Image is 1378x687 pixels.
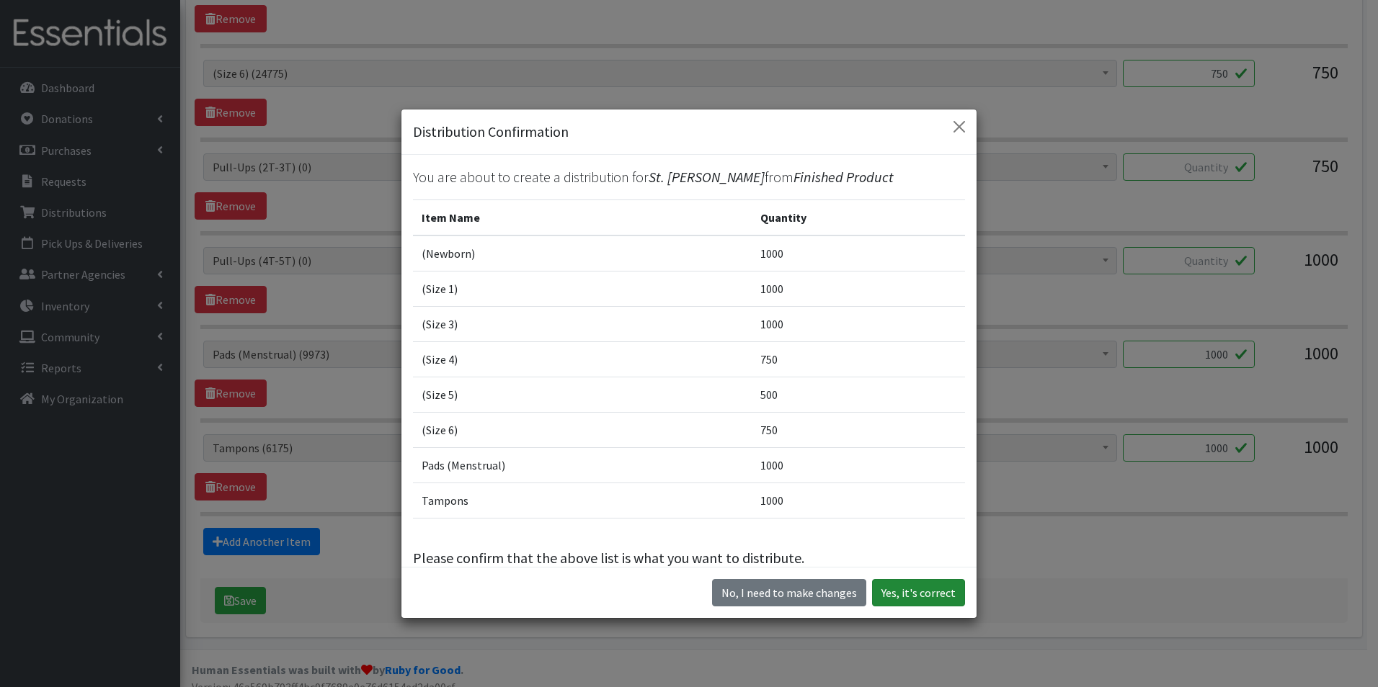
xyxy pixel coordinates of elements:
h5: Distribution Confirmation [413,121,569,143]
td: Tampons [413,482,752,518]
td: 500 [752,377,965,412]
button: Close [948,115,971,138]
td: 1000 [752,447,965,482]
td: (Size 3) [413,306,752,341]
td: Pads (Menstrual) [413,447,752,482]
button: Yes, it's correct [872,579,965,606]
td: (Size 5) [413,377,752,412]
td: 1000 [752,306,965,341]
td: (Size 4) [413,341,752,377]
span: St. [PERSON_NAME] [649,168,765,186]
td: 1000 [752,482,965,518]
td: 750 [752,412,965,447]
td: (Newborn) [413,235,752,271]
p: You are about to create a distribution for from [413,166,965,188]
td: 750 [752,341,965,377]
th: Quantity [752,199,965,235]
td: 1000 [752,271,965,306]
th: Item Name [413,199,752,235]
button: No I need to make changes [712,579,866,606]
td: 1000 [752,235,965,271]
td: (Size 6) [413,412,752,447]
p: Please confirm that the above list is what you want to distribute. [413,547,965,569]
span: Finished Product [794,168,894,186]
td: (Size 1) [413,271,752,306]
